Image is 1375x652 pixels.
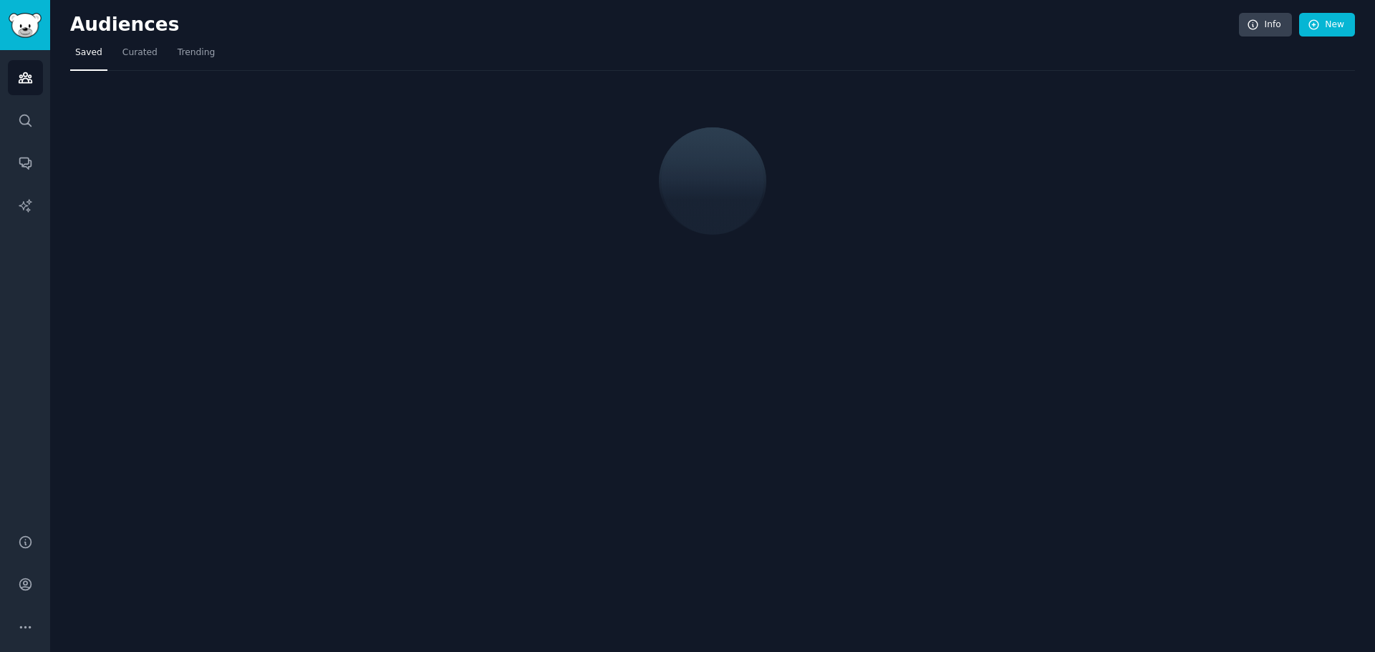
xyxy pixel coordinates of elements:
[70,42,107,71] a: Saved
[122,47,158,59] span: Curated
[9,13,42,38] img: GummySearch logo
[70,14,1239,37] h2: Audiences
[1239,13,1292,37] a: Info
[117,42,163,71] a: Curated
[173,42,220,71] a: Trending
[75,47,102,59] span: Saved
[1299,13,1355,37] a: New
[178,47,215,59] span: Trending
